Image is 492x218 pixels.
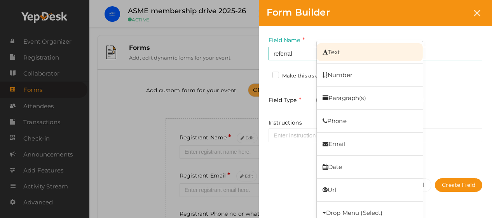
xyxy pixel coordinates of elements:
a: Phone [317,112,423,130]
span: Form Builder [267,7,330,18]
label: Field Type [269,96,315,105]
label: Instructions [269,119,302,127]
button: Create Field [435,178,482,192]
a: Date [317,158,423,176]
label: Make this as a mandatory field. [272,72,362,80]
input: Enter the field name. [269,47,482,60]
a: Number [317,66,423,84]
input: Enter instruction for field [269,128,482,142]
label: Field Name [269,36,305,45]
a: Paragraph(s) [317,89,423,107]
a: Url [317,181,423,199]
a: Email [317,135,423,153]
a: Text [317,43,423,61]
